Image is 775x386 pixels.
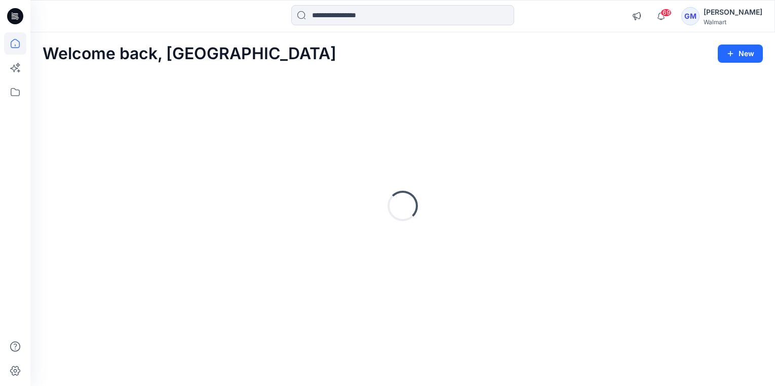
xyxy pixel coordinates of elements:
div: GM [681,7,700,25]
button: New [718,45,763,63]
div: [PERSON_NAME] [704,6,762,18]
h2: Welcome back, [GEOGRAPHIC_DATA] [43,45,336,63]
span: 69 [661,9,672,17]
div: Walmart [704,18,762,26]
